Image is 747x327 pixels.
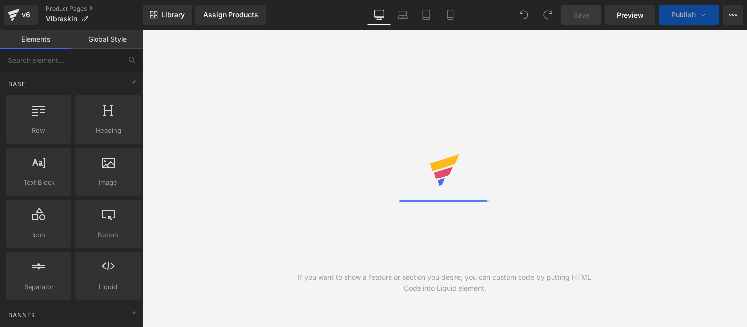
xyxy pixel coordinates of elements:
span: Button [78,230,138,240]
a: v6 [4,5,38,25]
span: Publish [671,11,696,19]
span: Library [162,10,185,19]
a: Laptop [391,5,415,25]
div: v6 [20,8,32,21]
a: Tablet [415,5,438,25]
a: Preview [605,5,655,25]
span: Row [9,125,68,136]
span: Save [573,10,589,20]
a: Mobile [438,5,462,25]
button: More [723,5,743,25]
a: New Library [143,5,192,25]
a: Product Pages [46,5,143,13]
span: Base [7,79,27,89]
button: Undo [514,5,534,25]
span: Heading [78,125,138,136]
div: If you want to show a feature or section you desire, you can custom code by putting HTML Code int... [293,272,596,294]
span: Separator [9,282,68,292]
span: Icon [9,230,68,240]
span: Preview [617,10,644,20]
a: Global Style [71,30,143,49]
span: Liquid [78,282,138,292]
span: Vibraskin [46,15,77,23]
button: Redo [538,5,557,25]
button: Publish [659,5,719,25]
div: Assign Products [203,11,258,19]
span: Banner [7,310,36,320]
span: Image [78,178,138,188]
span: Text Block [9,178,68,188]
a: Desktop [367,5,391,25]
